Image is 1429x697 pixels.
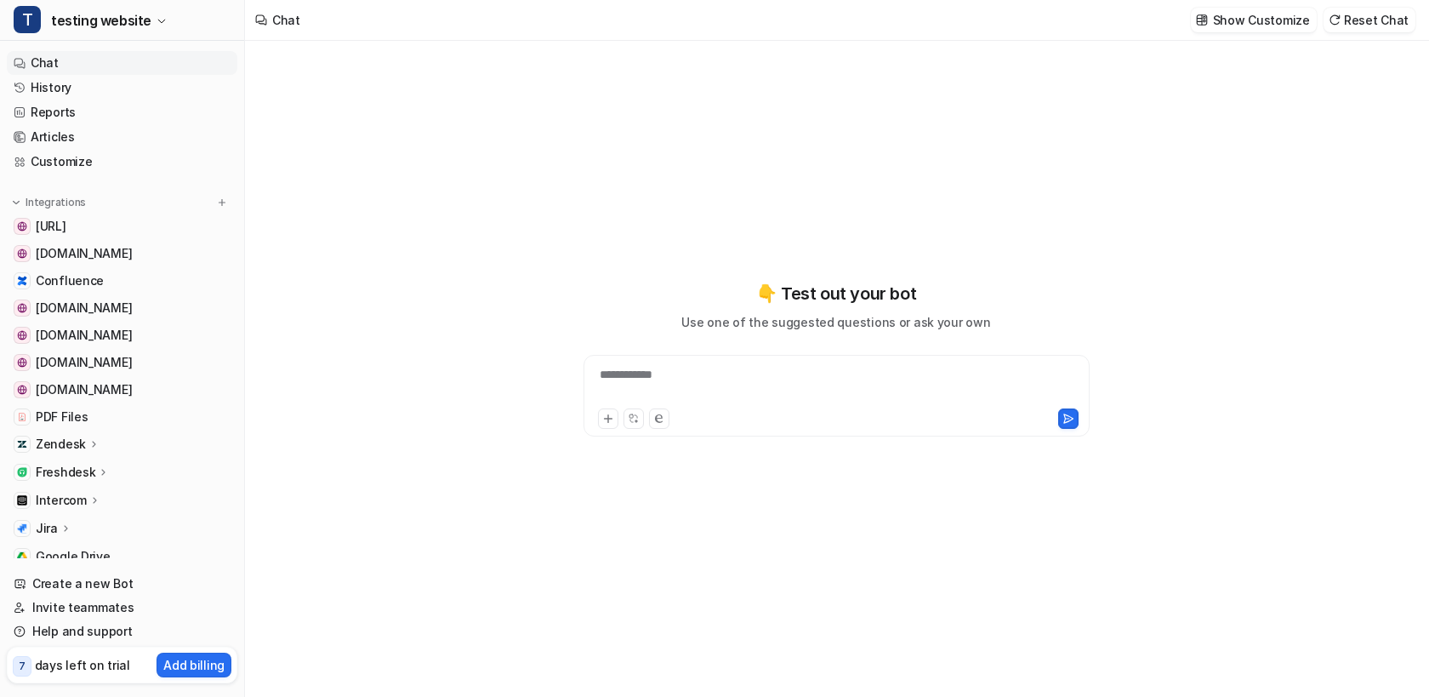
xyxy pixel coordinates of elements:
[36,548,111,565] span: Google Drive
[7,150,237,174] a: Customize
[36,300,132,317] span: [DOMAIN_NAME]
[17,495,27,506] img: Intercom
[36,327,132,344] span: [DOMAIN_NAME]
[36,520,58,537] p: Jira
[36,354,132,371] span: [DOMAIN_NAME]
[7,620,237,643] a: Help and support
[7,378,237,402] a: careers-nri3pl.com[DOMAIN_NAME]
[272,11,300,29] div: Chat
[1196,14,1208,26] img: customize
[36,492,87,509] p: Intercom
[216,197,228,209] img: menu_add.svg
[7,351,237,374] a: nri3pl.com[DOMAIN_NAME]
[17,303,27,313] img: www.cardekho.com
[17,276,27,286] img: Confluence
[7,596,237,620] a: Invite teammates
[36,272,104,289] span: Confluence
[7,76,237,100] a: History
[1213,11,1310,29] p: Show Customize
[17,523,27,534] img: Jira
[17,330,27,340] img: support.bikesonline.com.au
[51,9,151,32] span: testing website
[1324,8,1415,32] button: Reset Chat
[7,100,237,124] a: Reports
[756,281,916,306] p: 👇 Test out your bot
[681,313,990,331] p: Use one of the suggested questions or ask your own
[19,659,26,674] p: 7
[36,436,86,453] p: Zendesk
[17,249,27,259] img: support.coursiv.io
[17,385,27,395] img: careers-nri3pl.com
[7,51,237,75] a: Chat
[17,221,27,231] img: www.eesel.ai
[7,125,237,149] a: Articles
[17,357,27,368] img: nri3pl.com
[7,242,237,266] a: support.coursiv.io[DOMAIN_NAME]
[7,405,237,429] a: PDF FilesPDF Files
[36,218,66,235] span: [URL]
[7,214,237,238] a: www.eesel.ai[URL]
[7,572,237,596] a: Create a new Bot
[7,269,237,293] a: ConfluenceConfluence
[163,656,225,674] p: Add billing
[10,197,22,209] img: expand menu
[17,412,27,422] img: PDF Files
[35,656,130,674] p: days left on trial
[7,296,237,320] a: www.cardekho.com[DOMAIN_NAME]
[36,381,132,398] span: [DOMAIN_NAME]
[7,194,91,211] button: Integrations
[36,464,95,481] p: Freshdesk
[17,439,27,449] img: Zendesk
[17,551,27,562] img: Google Drive
[7,323,237,347] a: support.bikesonline.com.au[DOMAIN_NAME]
[1191,8,1317,32] button: Show Customize
[157,653,231,677] button: Add billing
[1329,14,1341,26] img: reset
[14,6,41,33] span: T
[17,467,27,477] img: Freshdesk
[36,245,132,262] span: [DOMAIN_NAME]
[26,196,86,209] p: Integrations
[7,545,237,568] a: Google DriveGoogle Drive
[36,408,88,426] span: PDF Files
